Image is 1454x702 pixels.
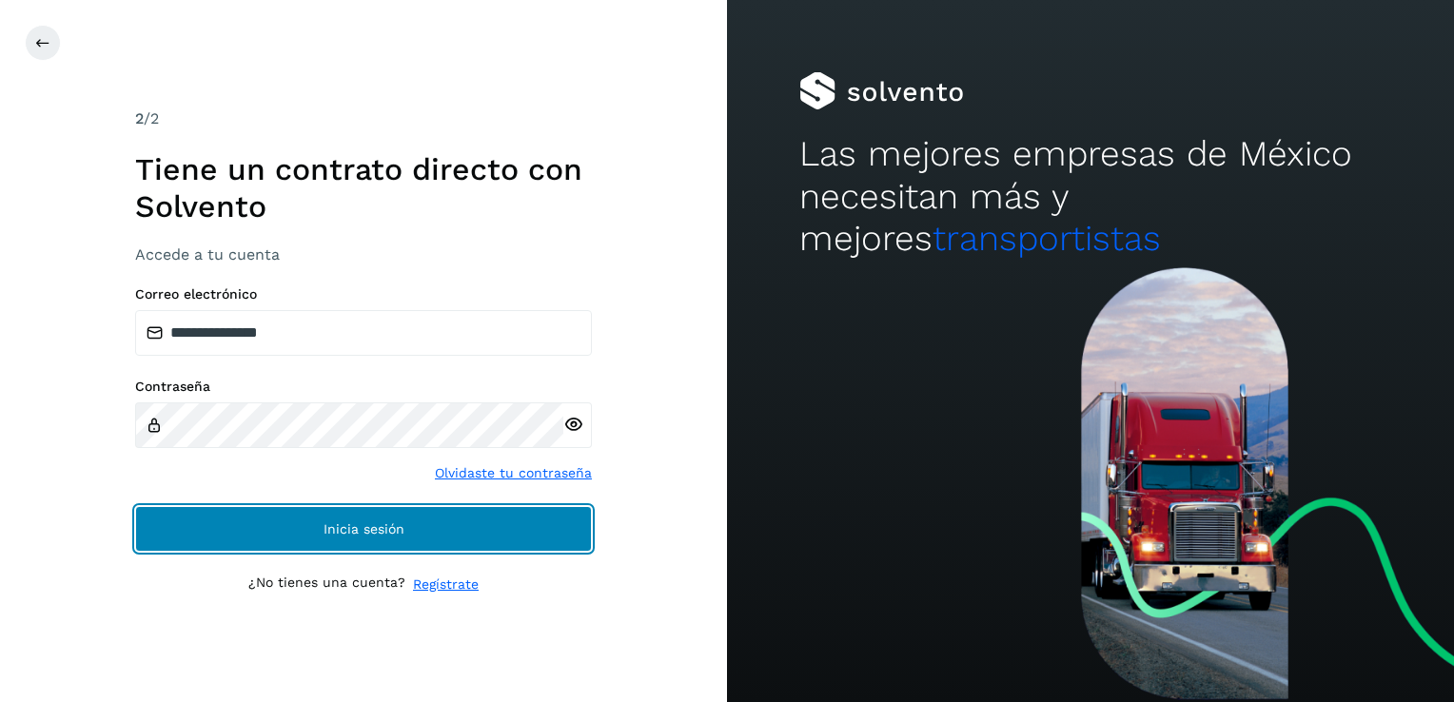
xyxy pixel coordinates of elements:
[135,107,592,130] div: /2
[324,522,404,536] span: Inicia sesión
[435,463,592,483] a: Olvidaste tu contraseña
[135,286,592,302] label: Correo electrónico
[135,506,592,552] button: Inicia sesión
[135,109,144,127] span: 2
[135,151,592,224] h1: Tiene un contrato directo con Solvento
[135,245,592,263] h3: Accede a tu cuenta
[248,575,405,595] p: ¿No tienes una cuenta?
[799,133,1381,260] h2: Las mejores empresas de México necesitan más y mejores
[135,379,592,395] label: Contraseña
[413,575,479,595] a: Regístrate
[933,218,1161,259] span: transportistas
